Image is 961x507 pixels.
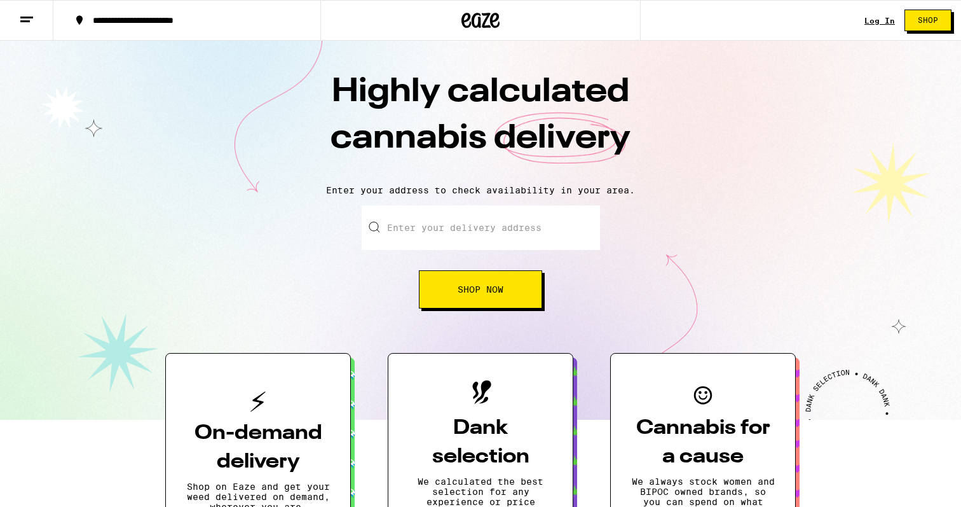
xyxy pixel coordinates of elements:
span: Shop [918,17,938,24]
a: Log In [864,17,895,25]
h1: Highly calculated cannabis delivery [258,69,703,175]
p: Enter your address to check availability in your area. [13,185,948,195]
h3: Cannabis for a cause [631,414,775,471]
button: Shop [904,10,951,31]
button: Shop Now [419,270,542,309]
span: Shop Now [458,285,503,294]
a: Shop [895,10,961,31]
h3: On-demand delivery [186,419,330,476]
input: Enter your delivery address [362,205,600,250]
h3: Dank selection [409,414,552,471]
